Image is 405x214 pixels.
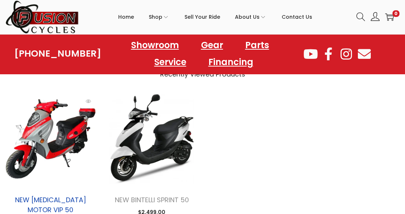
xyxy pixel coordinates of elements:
[149,8,162,26] span: Shop
[118,0,134,33] a: Home
[385,13,394,21] a: 0
[282,0,312,33] a: Contact Us
[101,37,303,71] nav: Menu
[194,37,230,54] a: Gear
[282,8,312,26] span: Contact Us
[238,37,277,54] a: Parts
[118,8,134,26] span: Home
[235,8,260,26] span: About Us
[115,195,189,204] a: NEW BINTELLI SPRINT 50
[147,54,194,71] a: Service
[235,0,267,33] a: About Us
[149,0,170,33] a: Shop
[81,94,96,108] span: Quick View
[201,54,261,71] a: Financing
[79,0,351,33] nav: Primary navigation
[14,49,101,59] a: [PHONE_NUMBER]
[184,8,220,26] span: Sell Your Ride
[124,37,186,54] a: Showroom
[184,0,220,33] a: Sell Your Ride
